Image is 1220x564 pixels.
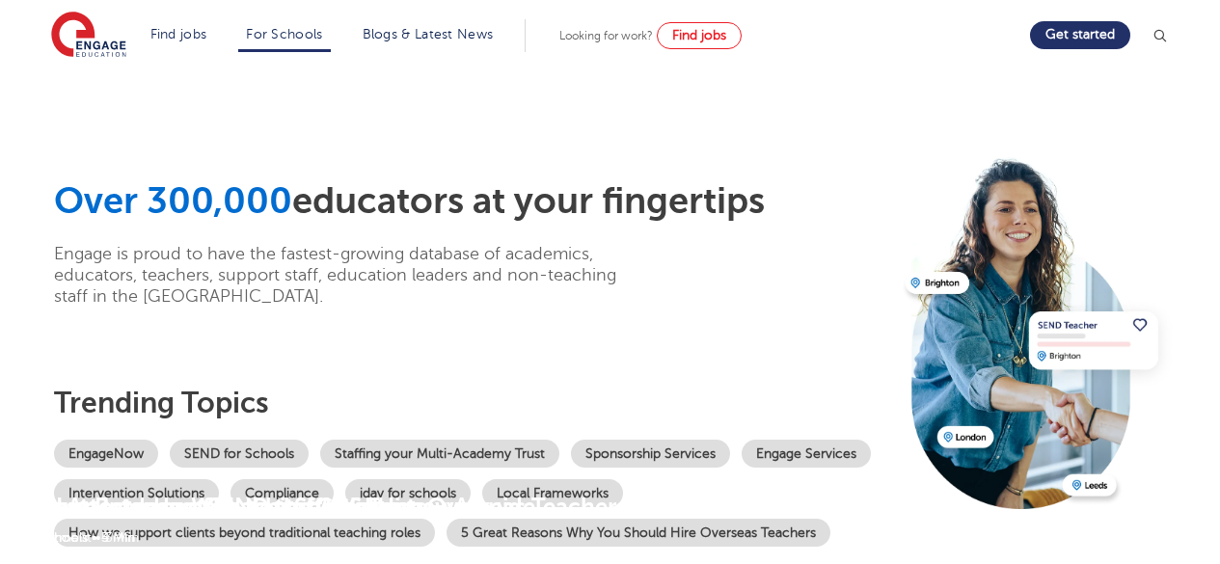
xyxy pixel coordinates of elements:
a: iday for schools [345,479,471,507]
h1: educators at your fingertips [54,179,891,224]
span: Find jobs [672,28,726,42]
span: Looking for work? [559,29,653,42]
img: Engage Education [51,12,126,60]
a: Get started [1030,21,1130,49]
h3: Trending topics [54,386,891,420]
img: Recruitment hero image [901,149,1176,508]
a: Blogs & Latest News [363,27,494,41]
a: Sponsorship Services [571,440,730,468]
a: Find jobs [150,27,207,41]
span: Over 300,000 [54,180,292,222]
a: EngageNow [54,440,158,468]
p: Engage is proud to have the fastest-growing database of academics, educators, teachers, support s... [54,243,647,307]
a: Engage Services [742,440,871,468]
a: Find jobs [657,22,742,49]
a: SEND for Schools [170,440,309,468]
a: 5 Great Reasons Why You Should Hire Overseas Teachers [447,519,830,547]
a: Compliance [230,479,334,507]
a: Intervention Solutions [54,479,219,507]
a: Staffing your Multi-Academy Trust [320,440,559,468]
a: Local Frameworks [482,479,623,507]
a: For Schools [246,27,322,41]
